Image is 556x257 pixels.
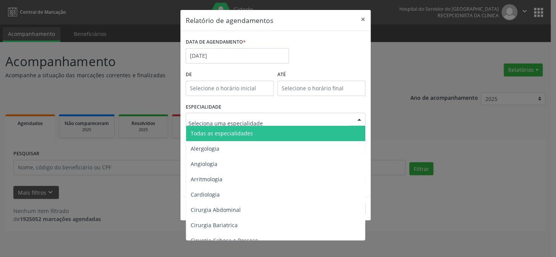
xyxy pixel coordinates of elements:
span: Alergologia [191,145,219,152]
label: ESPECIALIDADE [186,101,221,113]
span: Cirurgia Abdominal [191,206,241,213]
input: Seleciona uma especialidade [188,115,350,131]
label: De [186,69,274,81]
h5: Relatório de agendamentos [186,15,273,25]
input: Selecione o horário inicial [186,81,274,96]
input: Selecione o horário final [277,81,365,96]
span: Arritmologia [191,176,222,183]
button: Close [355,10,371,29]
input: Selecione uma data ou intervalo [186,48,289,63]
span: Cirurgia Cabeça e Pescoço [191,237,258,244]
span: Todas as especialidades [191,130,253,137]
span: Cirurgia Bariatrica [191,221,238,229]
span: Angiologia [191,160,217,168]
label: ATÉ [277,69,365,81]
label: DATA DE AGENDAMENTO [186,36,246,48]
span: Cardiologia [191,191,220,198]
